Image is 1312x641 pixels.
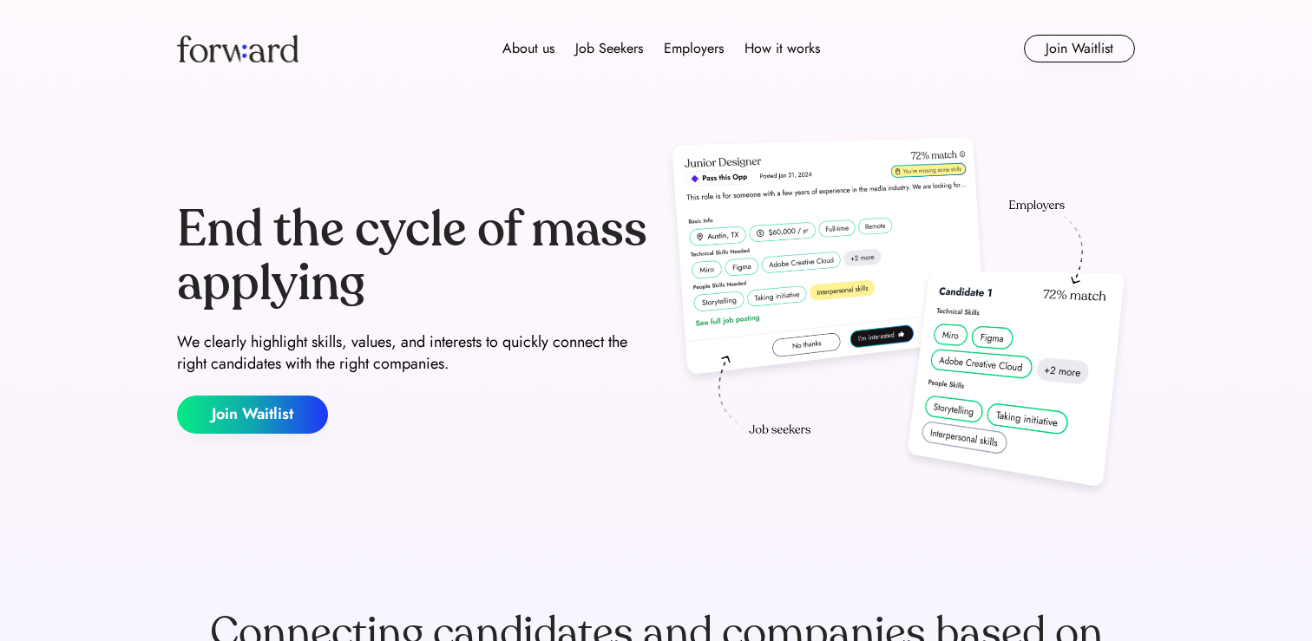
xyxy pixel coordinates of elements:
button: Join Waitlist [1024,35,1135,62]
button: Join Waitlist [177,396,328,434]
div: End the cycle of mass applying [177,203,649,310]
div: How it works [745,38,820,59]
div: About us [502,38,554,59]
div: Job Seekers [575,38,643,59]
div: We clearly highlight skills, values, and interests to quickly connect the right candidates with t... [177,331,649,375]
img: hero-image.png [663,132,1135,505]
img: Forward logo [177,35,298,62]
div: Employers [664,38,724,59]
